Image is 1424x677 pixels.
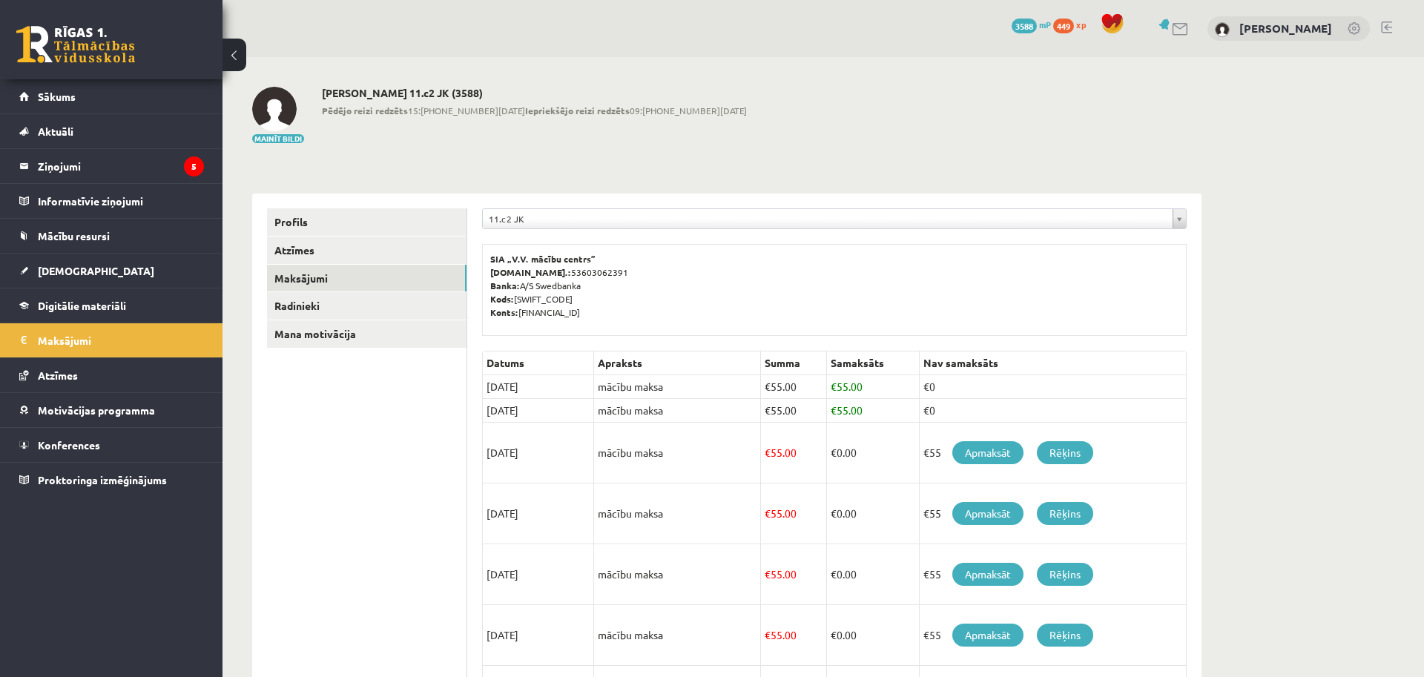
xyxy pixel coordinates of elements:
a: Informatīvie ziņojumi [19,184,204,218]
a: 11.c2 JK [483,209,1186,228]
td: €55 [919,605,1186,666]
a: 449 xp [1053,19,1093,30]
span: Mācību resursi [38,229,110,242]
a: Atzīmes [267,237,467,264]
a: Rēķins [1037,624,1093,647]
td: mācību maksa [594,483,761,544]
a: Apmaksāt [952,441,1023,464]
td: €0 [919,375,1186,399]
a: Apmaksāt [952,502,1023,525]
th: Datums [483,351,594,375]
legend: Informatīvie ziņojumi [38,184,204,218]
span: € [765,506,771,520]
a: Proktoringa izmēģinājums [19,463,204,497]
td: mācību maksa [594,399,761,423]
a: Sākums [19,79,204,113]
span: 449 [1053,19,1074,33]
a: Konferences [19,428,204,462]
a: Rēķins [1037,502,1093,525]
a: Maksājumi [19,323,204,357]
a: Apmaksāt [952,624,1023,647]
a: [DEMOGRAPHIC_DATA] [19,254,204,288]
span: [DEMOGRAPHIC_DATA] [38,264,154,277]
span: mP [1039,19,1051,30]
i: 5 [184,156,204,176]
td: 55.00 [761,605,827,666]
b: [DOMAIN_NAME].: [490,266,571,278]
td: 55.00 [761,483,827,544]
span: xp [1076,19,1086,30]
td: 0.00 [826,605,919,666]
td: 55.00 [761,399,827,423]
a: Mācību resursi [19,219,204,253]
td: 55.00 [826,399,919,423]
span: Aktuāli [38,125,73,138]
th: Summa [761,351,827,375]
a: Profils [267,208,467,236]
td: [DATE] [483,483,594,544]
span: € [765,403,771,417]
td: [DATE] [483,423,594,483]
a: Rēķins [1037,441,1093,464]
td: [DATE] [483,375,594,399]
a: 3588 mP [1012,19,1051,30]
span: € [765,567,771,581]
span: € [831,567,837,581]
a: Aktuāli [19,114,204,148]
a: Motivācijas programma [19,393,204,427]
span: Motivācijas programma [38,403,155,417]
img: Emīls Lasis [1215,22,1230,37]
td: €0 [919,399,1186,423]
th: Nav samaksāts [919,351,1186,375]
span: € [831,403,837,417]
span: 3588 [1012,19,1037,33]
span: € [831,446,837,459]
a: Rīgas 1. Tālmācības vidusskola [16,26,135,63]
a: Atzīmes [19,358,204,392]
td: 0.00 [826,483,919,544]
a: Apmaksāt [952,563,1023,586]
span: € [765,380,771,393]
img: Emīls Lasis [252,87,297,131]
td: €55 [919,423,1186,483]
td: 55.00 [761,423,827,483]
span: Sākums [38,90,76,103]
span: € [765,628,771,641]
span: 15:[PHONE_NUMBER][DATE] 09:[PHONE_NUMBER][DATE] [322,104,747,117]
b: Konts: [490,306,518,318]
td: mācību maksa [594,423,761,483]
b: Banka: [490,280,520,291]
span: € [831,628,837,641]
td: 55.00 [761,544,827,605]
a: Mana motivācija [267,320,467,348]
th: Apraksts [594,351,761,375]
td: 55.00 [826,375,919,399]
td: mācību maksa [594,544,761,605]
td: 0.00 [826,544,919,605]
a: Radinieki [267,292,467,320]
span: € [831,380,837,393]
b: SIA „V.V. mācību centrs” [490,253,596,265]
a: Rēķins [1037,563,1093,586]
a: Ziņojumi5 [19,149,204,183]
legend: Maksājumi [38,323,204,357]
td: €55 [919,544,1186,605]
td: [DATE] [483,605,594,666]
td: mācību maksa [594,375,761,399]
b: Pēdējo reizi redzēts [322,105,408,116]
a: [PERSON_NAME] [1239,21,1332,36]
span: Digitālie materiāli [38,299,126,312]
legend: Ziņojumi [38,149,204,183]
span: Atzīmes [38,369,78,382]
td: [DATE] [483,399,594,423]
span: € [831,506,837,520]
td: 55.00 [761,375,827,399]
td: 0.00 [826,423,919,483]
td: [DATE] [483,544,594,605]
b: Kods: [490,293,514,305]
a: Maksājumi [267,265,467,292]
a: Digitālie materiāli [19,288,204,323]
th: Samaksāts [826,351,919,375]
span: € [765,446,771,459]
td: €55 [919,483,1186,544]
